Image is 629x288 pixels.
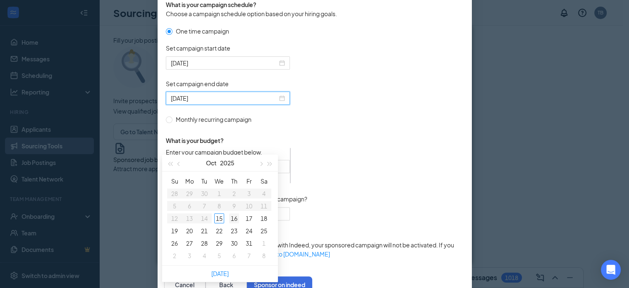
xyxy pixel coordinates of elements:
[227,175,242,187] th: Th
[268,250,330,258] a: go to [DOMAIN_NAME]
[214,251,224,261] div: 5
[211,270,229,277] a: [DATE]
[184,238,194,248] div: 27
[170,251,179,261] div: 2
[182,175,197,187] th: Mo
[229,251,239,261] div: 6
[601,260,621,280] div: Open Intercom Messenger
[229,213,239,223] div: 16
[227,212,242,225] td: 2025-10-16
[166,1,256,8] span: What is your campaign schedule?
[182,225,197,237] td: 2025-10-20
[172,27,232,36] span: One time campaign
[244,238,254,248] div: 31
[170,238,179,248] div: 26
[166,10,337,17] span: Choose a campaign schedule option based on your hiring goals.
[167,237,182,249] td: 2025-10-26
[206,155,217,171] button: Oct
[242,225,256,237] td: 2025-10-24
[166,44,230,52] span: Set campaign start date
[212,175,227,187] th: We
[229,238,239,248] div: 30
[256,225,271,237] td: 2025-10-25
[167,249,182,262] td: 2025-11-02
[197,249,212,262] td: 2025-11-04
[171,94,277,103] input: Select date
[214,226,224,236] div: 22
[214,238,224,248] div: 29
[259,213,269,223] div: 18
[172,115,255,124] span: Monthly recurring campaign
[227,237,242,249] td: 2025-10-30
[199,238,209,248] div: 28
[182,237,197,249] td: 2025-10-27
[166,148,262,156] span: Enter your campaign budget below.
[214,213,224,223] div: 15
[229,226,239,236] div: 23
[212,237,227,249] td: 2025-10-29
[256,175,271,187] th: Sa
[212,249,227,262] td: 2025-11-05
[212,225,227,237] td: 2025-10-22
[212,212,227,225] td: 2025-10-15
[166,241,454,258] span: Please note that if your billing is not set up with Indeed, your sponsored campaign will not be a...
[171,58,277,68] input: 2025-10-15
[199,251,209,261] div: 4
[167,225,182,237] td: 2025-10-19
[259,238,269,248] div: 1
[244,251,254,261] div: 7
[220,155,234,171] button: 2025
[242,175,256,187] th: Fr
[197,237,212,249] td: 2025-10-28
[166,136,307,145] span: What is your budget?
[167,175,182,187] th: Su
[256,212,271,225] td: 2025-10-18
[242,249,256,262] td: 2025-11-07
[227,225,242,237] td: 2025-10-23
[244,226,254,236] div: 24
[170,226,179,236] div: 19
[244,213,254,223] div: 17
[182,249,197,262] td: 2025-11-03
[197,225,212,237] td: 2025-10-21
[227,249,242,262] td: 2025-11-06
[197,175,212,187] th: Tu
[166,80,229,88] span: Set campaign end date
[184,226,194,236] div: 20
[199,226,209,236] div: 21
[256,249,271,262] td: 2025-11-08
[256,237,271,249] td: 2025-11-01
[184,251,194,261] div: 3
[242,212,256,225] td: 2025-10-17
[259,251,269,261] div: 8
[242,237,256,249] td: 2025-10-31
[259,226,269,236] div: 25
